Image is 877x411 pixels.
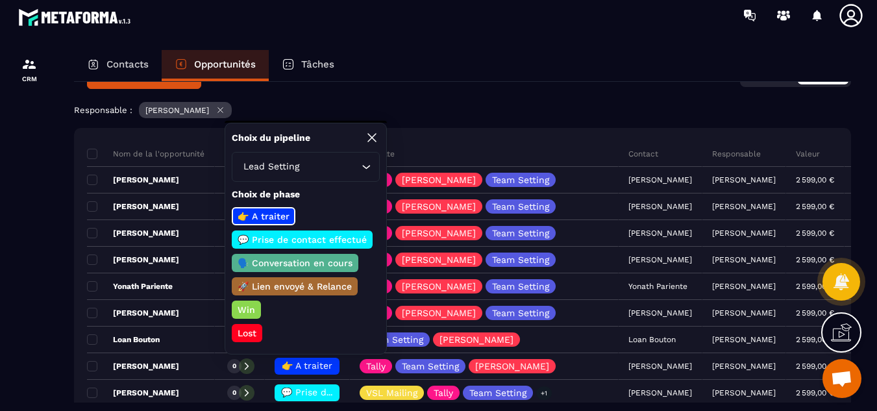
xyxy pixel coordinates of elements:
span: 👉 A traiter [282,360,332,371]
p: Team Setting [366,335,423,344]
p: Team Setting [492,202,549,211]
p: Tally [366,362,386,371]
p: [PERSON_NAME] [475,362,549,371]
p: [PERSON_NAME] [402,175,476,184]
p: Team Setting [492,255,549,264]
p: 2 599,00 € [796,255,834,264]
input: Search for option [302,160,358,174]
p: +1 [536,386,552,400]
p: [PERSON_NAME] [402,229,476,238]
span: 💬 Prise de contact effectué [281,387,410,397]
a: Opportunités [162,50,269,81]
p: [PERSON_NAME] [439,335,513,344]
div: Ouvrir le chat [822,359,861,398]
p: 0 [232,362,236,371]
p: Valeur [796,149,820,159]
p: [PERSON_NAME] [712,388,776,397]
p: Tâches [301,58,334,70]
p: Team Setting [492,175,549,184]
p: Tally [434,388,453,397]
img: formation [21,56,37,72]
a: formationformationCRM [3,47,55,92]
p: [PERSON_NAME] [87,228,179,238]
p: Contact [628,149,658,159]
p: Team Setting [492,229,549,238]
img: logo [18,5,135,29]
p: [PERSON_NAME] [712,362,776,371]
span: Lead Setting [240,160,302,174]
p: [PERSON_NAME] [712,335,776,344]
p: [PERSON_NAME] [712,255,776,264]
p: 2 599,00 € [796,282,834,291]
p: [PERSON_NAME] [402,282,476,291]
p: [PERSON_NAME] [712,282,776,291]
p: 0 [232,388,236,397]
p: Choix du pipeline [232,132,310,144]
p: 2 599,00 € [796,335,834,344]
p: Responsable : [74,105,132,115]
p: 2 599,00 € [796,175,834,184]
p: [PERSON_NAME] [87,308,179,318]
p: Choix de phase [232,188,380,201]
p: [PERSON_NAME] [712,308,776,318]
p: Team Setting [469,388,526,397]
p: Loan Bouton [87,334,160,345]
p: [PERSON_NAME] [145,106,209,115]
p: [PERSON_NAME] [712,175,776,184]
a: Contacts [74,50,162,81]
p: Team Setting [402,362,459,371]
p: Yonath Pariente [87,281,173,292]
p: Team Setting [492,308,549,318]
p: 💬 Prise de contact effectué [236,233,369,246]
p: Lost [236,327,258,340]
p: 2 599,00 € [796,229,834,238]
p: 2 599,00 € [796,362,834,371]
p: CRM [3,75,55,82]
p: Responsable [712,149,761,159]
a: Tâches [269,50,347,81]
p: [PERSON_NAME] [87,388,179,398]
p: [PERSON_NAME] [87,175,179,185]
p: Team Setting [492,282,549,291]
div: Search for option [232,152,380,182]
p: 🚀 Lien envoyé & Relance [236,280,354,293]
p: [PERSON_NAME] [712,202,776,211]
p: [PERSON_NAME] [402,255,476,264]
p: [PERSON_NAME] [87,361,179,371]
p: VSL Mailing [366,388,417,397]
p: [PERSON_NAME] [87,201,179,212]
p: [PERSON_NAME] [87,255,179,265]
p: 2 599,00 € [796,308,834,318]
p: Opportunités [194,58,256,70]
p: 🗣️ Conversation en cours [236,256,354,269]
p: [PERSON_NAME] [712,229,776,238]
p: [PERSON_NAME] [402,308,476,318]
p: 👉 A traiter [236,210,291,223]
p: 2 599,00 € [796,202,834,211]
p: Win [236,303,257,316]
p: [PERSON_NAME] [402,202,476,211]
p: Contacts [106,58,149,70]
p: Nom de la l'opportunité [87,149,204,159]
p: 2 599,00 € [796,388,834,397]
